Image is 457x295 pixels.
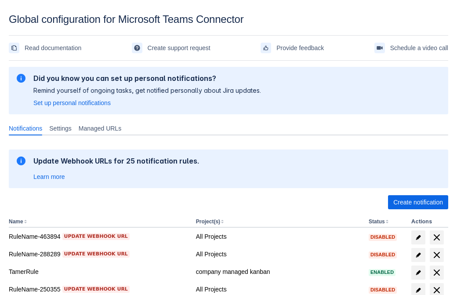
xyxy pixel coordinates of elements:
[432,250,442,260] span: delete
[415,251,422,259] span: edit
[148,41,210,55] span: Create support request
[415,287,422,294] span: edit
[262,44,269,51] span: feedback
[376,44,383,51] span: videoCall
[369,252,397,257] span: Disabled
[390,41,448,55] span: Schedule a video call
[369,270,395,275] span: Enabled
[9,124,42,133] span: Notifications
[408,216,448,228] th: Actions
[64,251,128,258] span: Update webhook URL
[196,219,220,225] button: Project(s)
[9,13,448,25] div: Global configuration for Microsoft Teams Connector
[16,73,26,84] span: information
[49,124,72,133] span: Settings
[196,267,362,276] div: company managed kanban
[196,232,362,241] div: All Projects
[33,172,65,181] a: Learn more
[9,219,23,225] button: Name
[79,124,121,133] span: Managed URLs
[9,41,81,55] a: Read documentation
[415,234,422,241] span: edit
[369,235,397,240] span: Disabled
[9,285,189,294] div: RuleName-250355
[261,41,324,55] a: Provide feedback
[196,250,362,259] div: All Projects
[9,250,189,259] div: RuleName-288289
[64,233,128,240] span: Update webhook URL
[33,74,261,83] h2: Did you know you can set up personal notifications?
[16,156,26,166] span: information
[388,195,448,209] button: Create notification
[415,269,422,276] span: edit
[25,41,81,55] span: Read documentation
[276,41,324,55] span: Provide feedback
[196,285,362,294] div: All Projects
[33,98,111,107] a: Set up personal notifications
[393,195,443,209] span: Create notification
[33,86,261,95] p: Remind yourself of ongoing tasks, get notified personally about Jira updates.
[64,286,128,293] span: Update webhook URL
[369,219,385,225] button: Status
[432,267,442,278] span: delete
[374,41,448,55] a: Schedule a video call
[134,44,141,51] span: support
[11,44,18,51] span: documentation
[9,232,189,241] div: RuleName-463894
[132,41,210,55] a: Create support request
[432,232,442,243] span: delete
[369,288,397,292] span: Disabled
[9,267,189,276] div: TamerRule
[33,157,199,165] h2: Update Webhook URLs for 25 notification rules.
